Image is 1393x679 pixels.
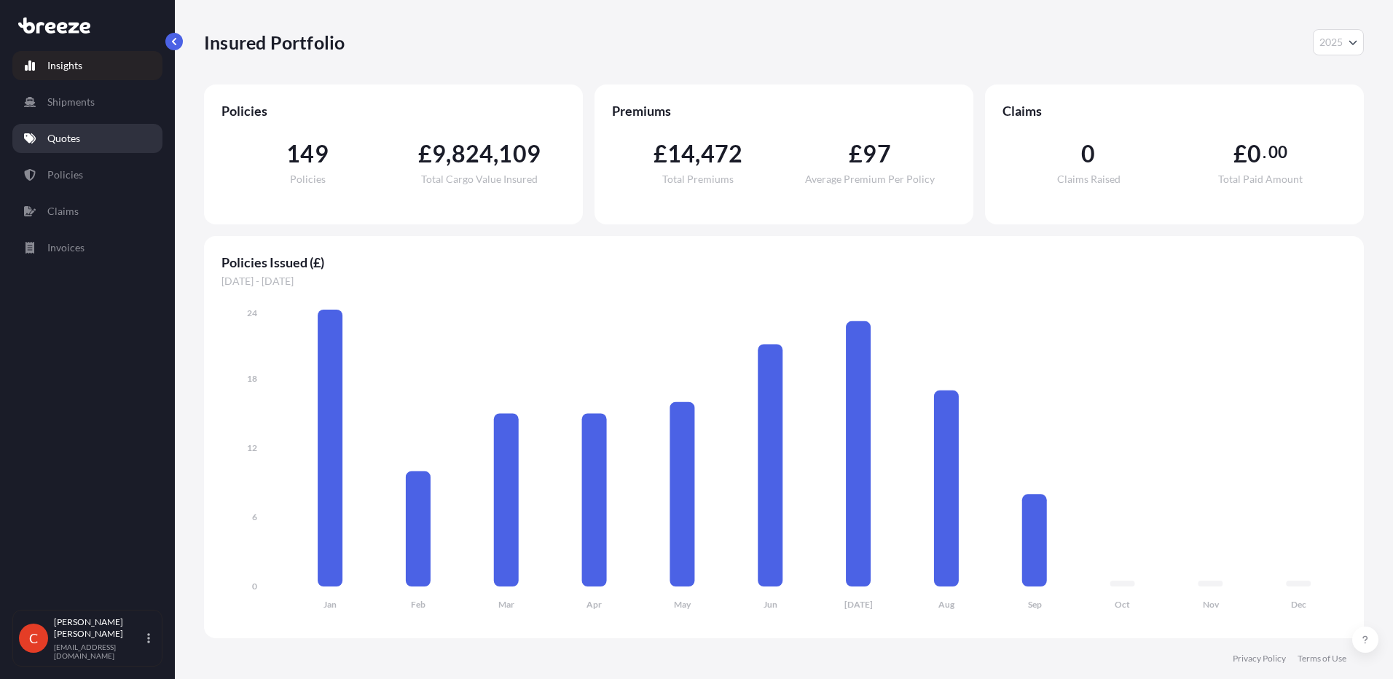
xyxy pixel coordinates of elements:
[247,442,257,453] tspan: 12
[1233,653,1286,664] a: Privacy Policy
[849,142,863,165] span: £
[12,51,162,80] a: Insights
[47,240,85,255] p: Invoices
[1291,599,1306,610] tspan: Dec
[1268,146,1287,158] span: 00
[498,142,541,165] span: 109
[1218,174,1303,184] span: Total Paid Amount
[47,95,95,109] p: Shipments
[54,643,144,660] p: [EMAIL_ADDRESS][DOMAIN_NAME]
[498,599,514,610] tspan: Mar
[1002,102,1346,119] span: Claims
[47,168,83,182] p: Policies
[421,174,538,184] span: Total Cargo Value Insured
[654,142,667,165] span: £
[493,142,498,165] span: ,
[1263,146,1266,158] span: .
[418,142,432,165] span: £
[805,174,935,184] span: Average Premium Per Policy
[12,87,162,117] a: Shipments
[252,511,257,522] tspan: 6
[221,254,1346,271] span: Policies Issued (£)
[12,233,162,262] a: Invoices
[674,599,691,610] tspan: May
[54,616,144,640] p: [PERSON_NAME] [PERSON_NAME]
[1319,35,1343,50] span: 2025
[586,599,602,610] tspan: Apr
[47,58,82,73] p: Insights
[1115,599,1130,610] tspan: Oct
[12,197,162,226] a: Claims
[290,174,326,184] span: Policies
[446,142,451,165] span: ,
[1057,174,1121,184] span: Claims Raised
[247,307,257,318] tspan: 24
[47,131,80,146] p: Quotes
[1081,142,1095,165] span: 0
[29,631,38,645] span: C
[221,102,565,119] span: Policies
[1028,599,1042,610] tspan: Sep
[221,274,1346,289] span: [DATE] - [DATE]
[764,599,777,610] tspan: Jun
[844,599,873,610] tspan: [DATE]
[1298,653,1346,664] a: Terms of Use
[247,373,257,384] tspan: 18
[938,599,955,610] tspan: Aug
[411,599,425,610] tspan: Feb
[204,31,345,54] p: Insured Portfolio
[432,142,446,165] span: 9
[1247,142,1261,165] span: 0
[695,142,700,165] span: ,
[662,174,734,184] span: Total Premiums
[12,160,162,189] a: Policies
[323,599,337,610] tspan: Jan
[252,581,257,592] tspan: 0
[612,102,956,119] span: Premiums
[286,142,329,165] span: 149
[667,142,695,165] span: 14
[701,142,743,165] span: 472
[452,142,494,165] span: 824
[12,124,162,153] a: Quotes
[1203,599,1220,610] tspan: Nov
[1233,142,1247,165] span: £
[47,204,79,219] p: Claims
[1313,29,1364,55] button: Year Selector
[863,142,890,165] span: 97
